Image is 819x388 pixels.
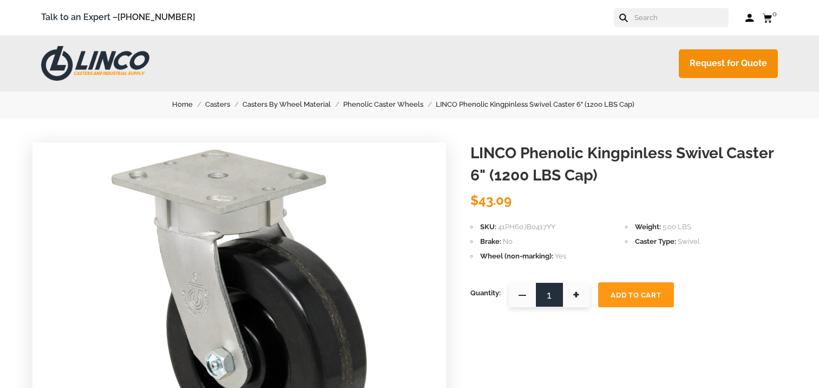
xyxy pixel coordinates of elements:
[509,282,536,307] span: —
[41,46,149,81] img: LINCO CASTERS & INDUSTRIAL SUPPLY
[555,252,566,260] span: Yes
[205,99,243,111] a: Casters
[480,252,553,260] span: Wheel (non-marking)
[563,282,590,307] span: +
[762,11,778,24] a: 0
[470,143,787,186] h1: LINCO Phenolic Kingpinless Swivel Caster 6" (1200 LBS Cap)
[41,10,195,25] span: Talk to an Expert –
[117,12,195,22] a: [PHONE_NUMBER]
[498,223,555,231] span: 41PH60JB0417YY
[480,223,496,231] span: SKU
[611,291,661,299] span: Add To Cart
[679,49,778,78] a: Request for Quote
[663,223,691,231] span: 5.00 LBS
[598,282,674,307] button: Add To Cart
[436,99,647,111] a: LINCO Phenolic Kingpinless Swivel Caster 6" (1200 LBS Cap)
[243,99,343,111] a: Casters By Wheel Material
[503,237,513,245] span: No
[480,237,501,245] span: Brake
[678,237,700,245] span: Swivel
[633,8,729,27] input: Search
[635,223,661,231] span: Weight
[470,192,512,208] span: $43.09
[172,99,205,111] a: Home
[635,237,676,245] span: Caster Type
[343,99,436,111] a: Phenolic Caster Wheels
[745,12,754,23] a: Log in
[772,10,777,18] span: 0
[470,282,501,304] span: Quantity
